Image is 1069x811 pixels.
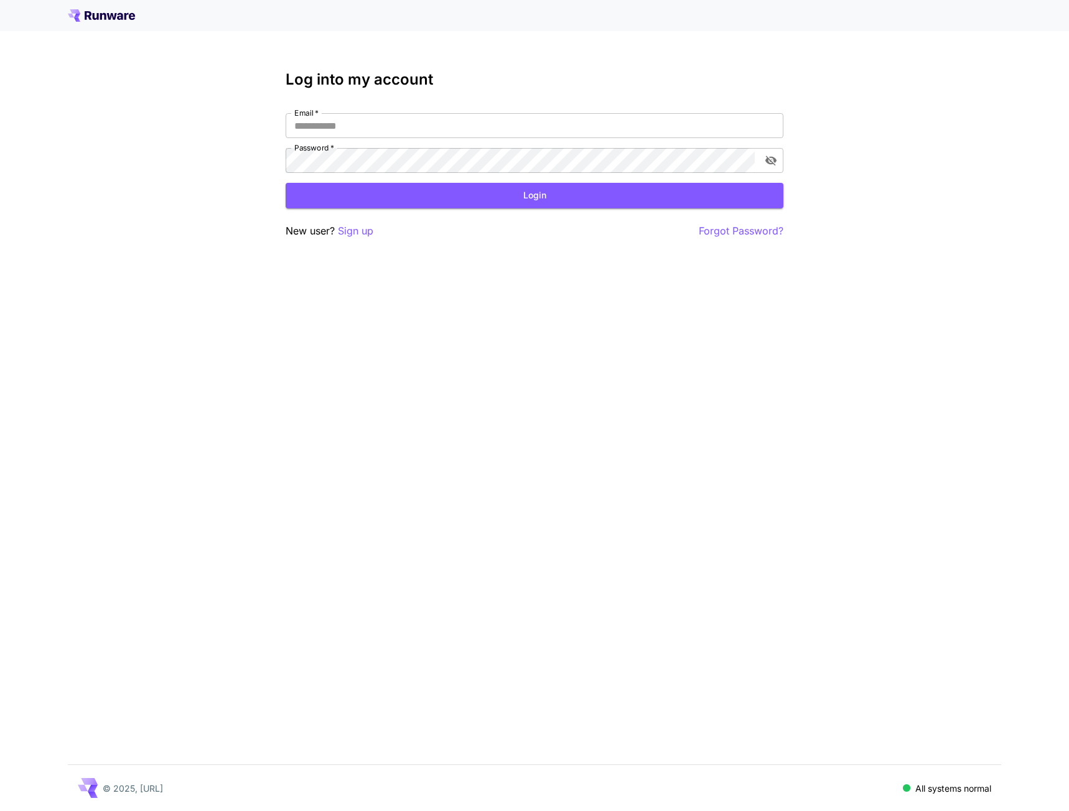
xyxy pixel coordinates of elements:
p: New user? [286,223,373,239]
button: Forgot Password? [699,223,783,239]
button: Sign up [338,223,373,239]
p: © 2025, [URL] [103,782,163,795]
p: All systems normal [915,782,991,795]
button: Login [286,183,783,208]
label: Email [294,108,319,118]
h3: Log into my account [286,71,783,88]
button: toggle password visibility [760,149,782,172]
label: Password [294,142,334,153]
